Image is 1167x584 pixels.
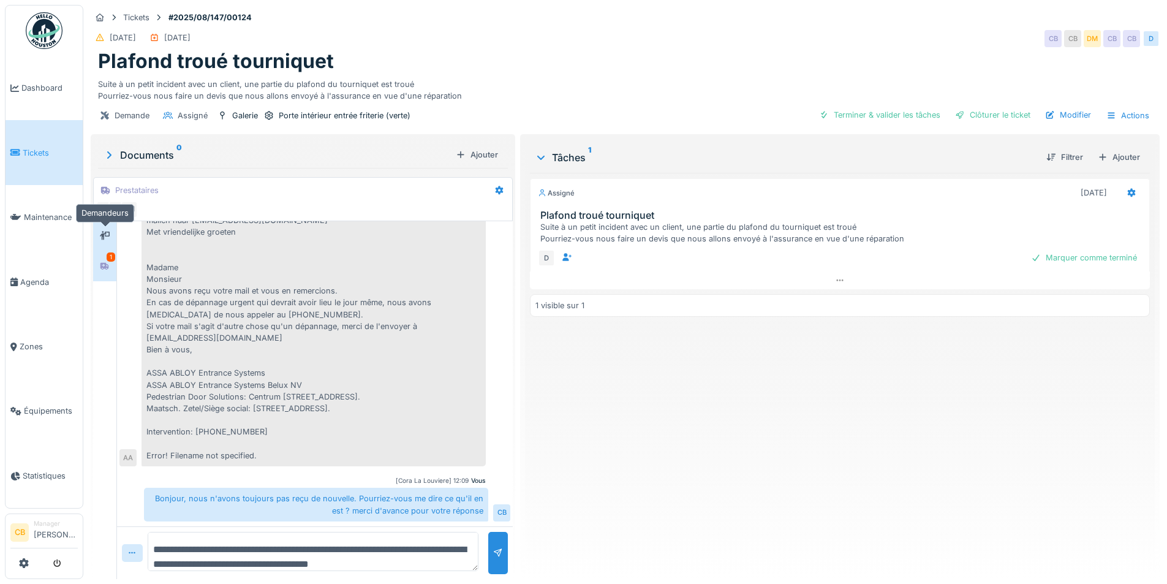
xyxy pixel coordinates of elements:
[6,56,83,120] a: Dashboard
[164,12,257,23] strong: #2025/08/147/00124
[1041,149,1088,165] div: Filtrer
[1101,107,1155,124] div: Actions
[26,12,62,49] img: Badge_color-CXgf-gQk.svg
[6,120,83,184] a: Tickets
[178,110,208,121] div: Assigné
[540,210,1144,221] h3: Plafond troué tourniquet
[1084,30,1101,47] div: DM
[34,519,78,545] li: [PERSON_NAME]
[535,150,1037,165] div: Tâches
[1044,30,1062,47] div: CB
[23,470,78,482] span: Statistiques
[1093,149,1145,165] div: Ajouter
[110,32,136,44] div: [DATE]
[24,211,78,223] span: Maintenance
[107,252,115,262] div: 1
[10,523,29,542] li: CB
[1103,30,1120,47] div: CB
[115,184,159,196] div: Prestataires
[142,151,486,466] div: Mevrouw [PERSON_NAME] dank voor uw mail, deze is in goede orde ontvangen. Voor spoedstoringen die...
[535,300,584,311] div: 1 visible sur 1
[540,221,1144,245] div: Suite à un petit incident avec un client, une partie du plafond du tourniquet est troué Pourriez-...
[144,488,488,521] div: Bonjour, nous n'avons toujours pas reçu de nouvelle. Pourriez-vous me dire ce qu'il en est ? merc...
[1081,187,1107,199] div: [DATE]
[164,32,191,44] div: [DATE]
[34,519,78,528] div: Manager
[24,405,78,417] span: Équipements
[232,110,258,121] div: Galerie
[1040,107,1096,123] div: Modifier
[6,444,83,508] a: Statistiques
[121,201,138,218] div: DM
[96,201,113,218] div: CB
[10,519,78,548] a: CB Manager[PERSON_NAME]
[23,147,78,159] span: Tickets
[98,50,334,73] h1: Plafond troué tourniquet
[176,148,182,162] sup: 0
[950,107,1035,123] div: Clôturer le ticket
[119,449,137,466] div: AA
[1123,30,1140,47] div: CB
[103,148,451,162] div: Documents
[20,341,78,352] span: Zones
[451,146,503,163] div: Ajouter
[123,12,149,23] div: Tickets
[6,379,83,443] a: Équipements
[6,249,83,314] a: Agenda
[471,476,486,485] div: Vous
[1142,30,1160,47] div: D
[98,74,1152,102] div: Suite à un petit incident avec un client, une partie du plafond du tourniquet est troué Pourriez-...
[588,150,591,165] sup: 1
[76,204,134,222] div: Demandeurs
[279,110,410,121] div: Porte intérieur entrée friterie (verte)
[1064,30,1081,47] div: CB
[6,185,83,249] a: Maintenance
[538,188,575,199] div: Assigné
[493,504,510,521] div: CB
[108,201,126,218] div: D
[6,314,83,379] a: Zones
[20,276,78,288] span: Agenda
[1026,249,1142,266] div: Marquer comme terminé
[814,107,945,123] div: Terminer & valider les tâches
[538,249,555,267] div: D
[396,476,469,485] div: [Cora La Louviere] 12:09
[21,82,78,94] span: Dashboard
[115,110,149,121] div: Demande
